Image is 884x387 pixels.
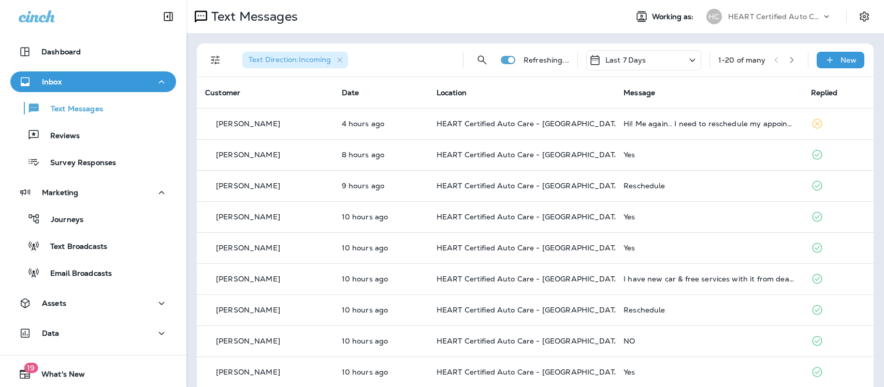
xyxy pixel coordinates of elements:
span: Customer [205,88,240,97]
p: Email Broadcasts [40,269,112,279]
span: HEART Certified Auto Care - [GEOGRAPHIC_DATA] [437,305,622,315]
div: Reschedule [624,306,794,314]
p: Oct 6, 2025 09:35 AM [342,275,420,283]
button: Marketing [10,182,176,203]
div: HC [706,9,722,24]
button: Filters [205,50,226,70]
p: Oct 6, 2025 09:58 AM [342,213,420,221]
button: Collapse Sidebar [154,6,183,27]
p: [PERSON_NAME] [216,151,280,159]
p: [PERSON_NAME] [216,244,280,252]
div: Text Direction:Incoming [242,52,348,68]
div: NO [624,337,794,345]
button: Dashboard [10,41,176,62]
button: Assets [10,293,176,314]
p: Oct 6, 2025 09:39 AM [342,244,420,252]
p: [PERSON_NAME] [216,182,280,190]
p: HEART Certified Auto Care [728,12,821,21]
button: Inbox [10,71,176,92]
div: Reschedule [624,182,794,190]
p: Inbox [42,78,62,86]
p: [PERSON_NAME] [216,368,280,376]
span: Message [624,88,655,97]
button: Search Messages [472,50,492,70]
p: [PERSON_NAME] [216,275,280,283]
button: Journeys [10,208,176,230]
p: [PERSON_NAME] [216,306,280,314]
div: Hi! Me again.. I need to reschedule my appointment for brakes. Can you help me? [624,120,794,128]
button: Reviews [10,124,176,146]
p: [PERSON_NAME] [216,337,280,345]
button: Email Broadcasts [10,262,176,284]
span: HEART Certified Auto Care - [GEOGRAPHIC_DATA] [437,274,622,284]
p: Text Messages [207,9,298,24]
span: Replied [811,88,838,97]
span: HEART Certified Auto Care - [GEOGRAPHIC_DATA] [437,150,622,159]
p: Oct 6, 2025 09:25 AM [342,368,420,376]
div: Yes [624,368,794,376]
p: Oct 6, 2025 10:47 AM [342,182,420,190]
span: HEART Certified Auto Care - [GEOGRAPHIC_DATA] [437,336,622,346]
span: Date [342,88,359,97]
p: Journeys [40,215,83,225]
p: Marketing [42,188,78,197]
span: 19 [24,363,38,373]
button: Text Messages [10,97,176,119]
p: Oct 6, 2025 11:19 AM [342,151,420,159]
span: What's New [31,370,85,382]
span: Text Direction : Incoming [249,55,331,64]
div: Yes [624,244,794,252]
span: Working as: [652,12,696,21]
p: Dashboard [41,48,81,56]
button: Text Broadcasts [10,235,176,257]
p: [PERSON_NAME] [216,213,280,221]
button: Settings [855,7,874,26]
p: Reviews [40,131,80,141]
p: Oct 6, 2025 03:52 PM [342,120,420,128]
div: Yes [624,213,794,221]
p: Assets [42,299,66,307]
p: Data [42,329,60,337]
button: 19What's New [10,364,176,384]
div: I have new car & free services with it from dealer [624,275,794,283]
div: Yes [624,151,794,159]
span: HEART Certified Auto Care - [GEOGRAPHIC_DATA] [437,181,622,190]
span: Location [437,88,467,97]
span: HEART Certified Auto Care - [GEOGRAPHIC_DATA] [437,243,622,252]
span: HEART Certified Auto Care - [GEOGRAPHIC_DATA] [437,119,622,128]
p: Last 7 Days [605,56,646,64]
p: Oct 6, 2025 09:29 AM [342,337,420,345]
p: Oct 6, 2025 09:30 AM [342,306,420,314]
button: Survey Responses [10,151,176,173]
p: Survey Responses [40,158,116,168]
p: Text Messages [40,105,103,114]
button: Data [10,323,176,344]
p: [PERSON_NAME] [216,120,280,128]
p: New [840,56,857,64]
span: HEART Certified Auto Care - [GEOGRAPHIC_DATA] [437,367,622,377]
div: 1 - 20 of many [718,56,766,64]
p: Refreshing... [524,56,569,64]
p: Text Broadcasts [40,242,107,252]
span: HEART Certified Auto Care - [GEOGRAPHIC_DATA] [437,212,622,221]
